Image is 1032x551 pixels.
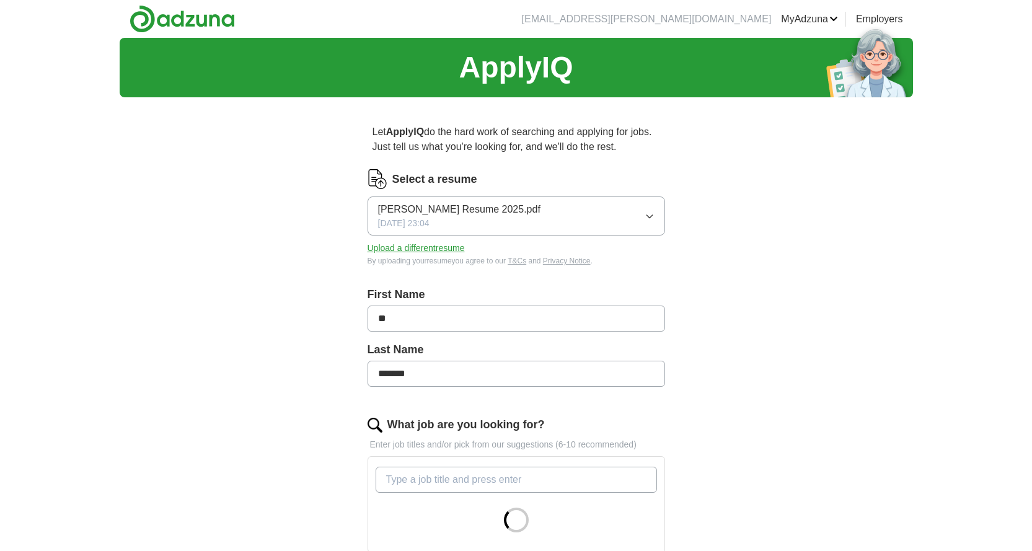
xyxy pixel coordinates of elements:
[368,255,665,267] div: By uploading your resume you agree to our and .
[543,257,591,265] a: Privacy Notice
[781,12,838,27] a: MyAdzuna
[368,196,665,236] button: [PERSON_NAME] Resume 2025.pdf[DATE] 23:04
[378,217,430,230] span: [DATE] 23:04
[378,202,540,217] span: [PERSON_NAME] Resume 2025.pdf
[368,342,665,358] label: Last Name
[368,418,382,433] img: search.png
[508,257,526,265] a: T&Cs
[368,286,665,303] label: First Name
[387,417,545,433] label: What job are you looking for?
[459,45,573,90] h1: ApplyIQ
[522,12,772,27] li: [EMAIL_ADDRESS][PERSON_NAME][DOMAIN_NAME]
[392,171,477,188] label: Select a resume
[368,242,465,255] button: Upload a differentresume
[386,126,424,137] strong: ApplyIQ
[376,467,657,493] input: Type a job title and press enter
[856,12,903,27] a: Employers
[368,169,387,189] img: CV Icon
[368,438,665,451] p: Enter job titles and/or pick from our suggestions (6-10 recommended)
[368,120,665,159] p: Let do the hard work of searching and applying for jobs. Just tell us what you're looking for, an...
[130,5,235,33] img: Adzuna logo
